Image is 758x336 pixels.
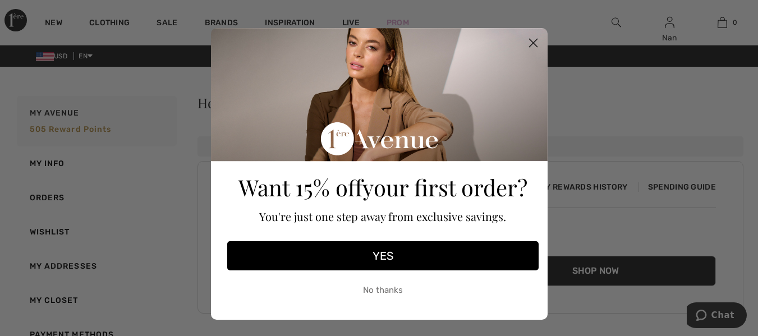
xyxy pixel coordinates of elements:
button: YES [227,241,539,270]
span: your first order? [362,172,527,202]
span: Chat [25,8,48,18]
span: You're just one step away from exclusive savings. [259,209,506,224]
span: Want 15% off [238,172,362,202]
button: No thanks [227,276,539,304]
button: Close dialog [523,33,543,53]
